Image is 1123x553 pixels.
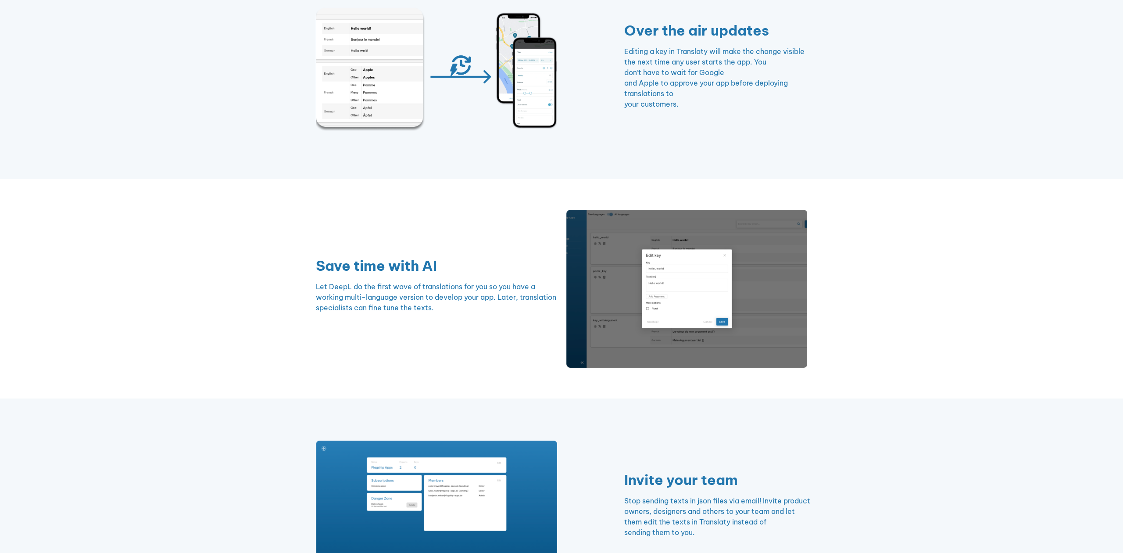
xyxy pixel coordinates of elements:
[316,7,557,132] img: Over the air updates
[316,281,557,313] p: Let DeepL do the first wave of translations for you so you have a working multi-language version ...
[566,210,807,368] img: automatic translations
[624,473,812,487] h2: Invite your team
[316,259,557,273] h2: Save time with AI
[624,23,812,37] h2: Over the air updates
[624,46,812,109] p: Editing a key in Translaty will make the change visible the next time any user starts the app. Yo...
[624,496,812,538] p: Stop sending texts in json files via email! Invite product owners, designers and others to your t...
